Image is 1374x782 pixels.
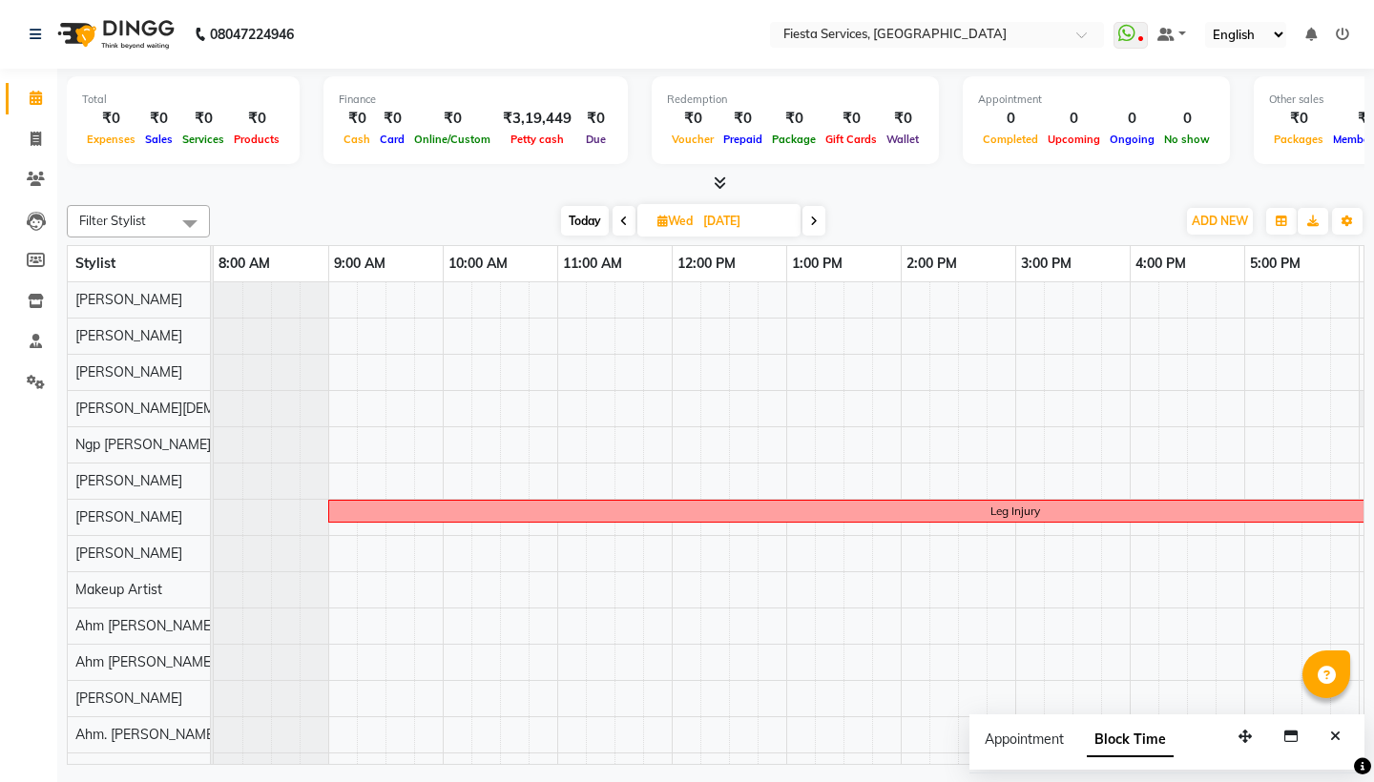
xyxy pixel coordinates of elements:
span: [PERSON_NAME] [75,363,182,381]
span: No show [1159,133,1215,146]
span: Completed [978,133,1043,146]
input: 2025-09-03 [697,207,793,236]
div: ₹0 [1269,108,1328,130]
span: Wallet [882,133,924,146]
span: Cash [339,133,375,146]
a: 1:00 PM [787,250,847,278]
div: ₹0 [82,108,140,130]
div: ₹0 [718,108,767,130]
span: Prepaid [718,133,767,146]
a: 10:00 AM [444,250,512,278]
span: Block Time [1087,723,1174,757]
div: ₹0 [579,108,613,130]
span: ADD NEW [1192,214,1248,228]
div: ₹0 [177,108,229,130]
span: Products [229,133,284,146]
span: [PERSON_NAME] [75,689,182,707]
span: Ngp [PERSON_NAME] [75,436,211,453]
span: Wed [653,214,697,228]
span: Ongoing [1105,133,1159,146]
span: Packages [1269,133,1328,146]
div: ₹0 [140,108,177,130]
span: Expenses [82,133,140,146]
div: ₹3,19,449 [495,108,579,130]
span: [PERSON_NAME] [75,472,182,489]
div: ₹0 [409,108,495,130]
a: 11:00 AM [558,250,627,278]
span: Services [177,133,229,146]
div: Redemption [667,92,924,108]
span: Online/Custom [409,133,495,146]
a: 3:00 PM [1016,250,1076,278]
div: 0 [1043,108,1105,130]
span: Appointment [985,731,1064,748]
div: ₹0 [821,108,882,130]
span: [PERSON_NAME][DEMOGRAPHIC_DATA] [75,400,331,417]
div: 0 [978,108,1043,130]
span: Ahm [PERSON_NAME] [75,653,215,670]
div: Leg Injury [990,503,1040,520]
div: Total [82,92,284,108]
span: Stylist [75,255,115,272]
div: ₹0 [882,108,924,130]
span: Ahm. [PERSON_NAME] [75,726,218,743]
div: ₹0 [339,108,375,130]
span: Gift Cards [821,133,882,146]
span: Card [375,133,409,146]
button: ADD NEW [1187,208,1253,235]
span: Today [561,206,609,236]
a: 2:00 PM [902,250,962,278]
div: ₹0 [229,108,284,130]
div: Finance [339,92,613,108]
div: ₹0 [667,108,718,130]
div: ₹0 [375,108,409,130]
a: 9:00 AM [329,250,390,278]
span: Package [767,133,821,146]
span: Due [581,133,611,146]
span: Filter Stylist [79,213,146,228]
span: [PERSON_NAME] [75,762,182,779]
span: Upcoming [1043,133,1105,146]
div: 0 [1159,108,1215,130]
span: [PERSON_NAME] [75,291,182,308]
iframe: chat widget [1294,706,1355,763]
a: 5:00 PM [1245,250,1305,278]
span: [PERSON_NAME] [75,545,182,562]
div: 0 [1105,108,1159,130]
div: Appointment [978,92,1215,108]
span: Ahm [PERSON_NAME] [75,617,215,634]
span: [PERSON_NAME] [75,327,182,344]
b: 08047224946 [210,8,294,61]
span: Petty cash [506,133,569,146]
div: ₹0 [767,108,821,130]
a: 4:00 PM [1131,250,1191,278]
span: Makeup Artist [75,581,162,598]
a: 12:00 PM [673,250,740,278]
span: Sales [140,133,177,146]
a: 8:00 AM [214,250,275,278]
span: [PERSON_NAME] [75,508,182,525]
span: Voucher [667,133,718,146]
img: logo [49,8,179,61]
